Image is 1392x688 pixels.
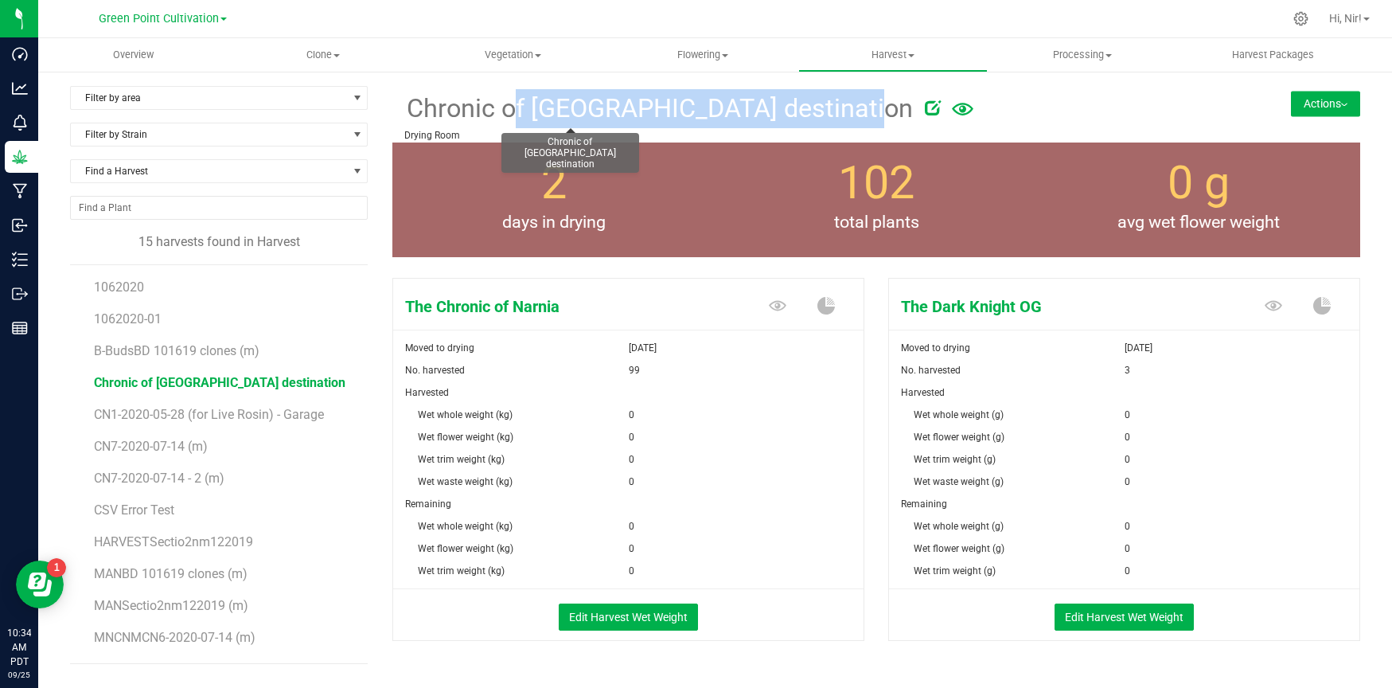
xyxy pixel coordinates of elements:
span: Filter by Strain [71,123,347,146]
div: Manage settings [1291,11,1311,26]
span: 0 [629,471,634,493]
span: [DATE] [629,337,657,359]
span: days in drying [392,210,715,236]
span: HARVESTSectio2nm122019 [94,534,253,549]
p: Drying Room [404,128,1187,143]
span: 2 [541,156,567,209]
iframe: Resource center [16,561,64,608]
span: Moved to drying [901,342,970,354]
span: Find a Harvest [71,160,347,182]
inline-svg: Dashboard [12,46,28,62]
span: Wet flower weight (g) [914,543,1004,554]
span: select [347,87,367,109]
span: Wet waste weight (g) [914,476,1004,487]
a: Processing [988,38,1178,72]
span: Wet waste weight (kg) [418,476,513,487]
span: Narnia reserve Harvest [94,662,220,677]
group-info-box: Average wet flower weight [1050,143,1348,257]
span: B-BudsBD 101619 clones (m) [94,343,259,358]
a: Clone [228,38,419,72]
span: 0 [1125,537,1130,560]
span: Wet whole weight (g) [914,521,1004,532]
span: CN1-2020-05-28 (for Live Rosin) - Garage [94,407,324,422]
span: Flowering [609,48,797,62]
inline-svg: Grow [12,149,28,165]
span: 0 [1125,404,1130,426]
span: [DATE] [1125,337,1152,359]
iframe: Resource center unread badge [47,558,66,577]
span: Green Point Cultivation [99,12,219,25]
inline-svg: Inventory [12,252,28,268]
div: Chronic of [GEOGRAPHIC_DATA] destination [508,136,633,170]
span: CSV Error Test [94,502,174,518]
span: Wet trim weight (kg) [418,454,505,465]
span: Chronic of [GEOGRAPHIC_DATA] destination [94,375,345,390]
span: Wet whole weight (kg) [418,521,513,532]
span: 0 [629,515,634,537]
span: Wet flower weight (kg) [418,432,513,443]
span: Processing [988,48,1177,62]
span: Wet trim weight (kg) [418,565,505,577]
span: Clone [229,48,418,62]
p: 10:34 AM PDT [7,626,31,669]
inline-svg: Analytics [12,80,28,96]
span: 0 [629,537,634,560]
a: Harvest Packages [1178,38,1368,72]
inline-svg: Manufacturing [12,183,28,199]
span: Overview [92,48,175,62]
inline-svg: Inbound [12,217,28,233]
span: CN7-2020-07-14 - 2 (m) [94,471,224,486]
span: avg wet flower weight [1038,210,1360,236]
span: 0 [629,560,634,582]
div: 15 harvests found in Harvest [70,233,368,252]
inline-svg: Monitoring [12,115,28,131]
span: 1062020-01 [94,311,162,326]
span: Moved to drying [405,342,474,354]
p: 09/25 [7,669,31,681]
span: Harvest [799,48,988,62]
button: Edit Harvest Wet Weight [559,604,698,631]
span: 0 [1125,560,1130,582]
group-info-box: Total number of plants [727,143,1026,257]
span: Remaining [405,498,451,510]
span: MANSectio2nm122019 (m) [94,598,248,613]
span: 3 [1125,359,1130,381]
span: Wet whole weight (kg) [418,409,513,420]
span: Filter by area [71,87,347,109]
span: 102 [838,156,914,209]
span: 0 [629,448,634,471]
span: 0 [1125,426,1130,448]
span: Chronic of [GEOGRAPHIC_DATA] destination [404,89,913,128]
span: Wet trim weight (g) [914,565,996,577]
span: 0 [629,404,634,426]
inline-svg: Reports [12,320,28,336]
span: Wet flower weight (g) [914,432,1004,443]
span: 99 [629,359,640,381]
inline-svg: Outbound [12,286,28,302]
input: NO DATA FOUND [71,197,367,219]
span: Harvested [901,387,945,398]
span: 0 [629,426,634,448]
span: Wet flower weight (kg) [418,543,513,554]
span: Remaining [901,498,947,510]
span: 1062020 [94,279,144,295]
span: No. harvested [405,365,465,376]
span: MANBD 101619 clones (m) [94,566,248,581]
span: Wet trim weight (g) [914,454,996,465]
span: Hi, Nir! [1329,12,1362,25]
span: Wet whole weight (g) [914,409,1004,420]
span: Vegetation [419,48,607,62]
a: Flowering [608,38,798,72]
group-info-box: Days in drying [404,143,703,257]
a: Overview [38,38,228,72]
span: MNCNMCN6-2020-07-14 (m) [94,630,255,645]
span: The Chronic of Narnia [393,295,706,319]
span: 0 [1125,471,1130,493]
button: Actions [1291,91,1360,116]
span: Harvest Packages [1211,48,1335,62]
span: 0 g [1168,156,1230,209]
span: 0 [1125,515,1130,537]
span: Harvested [405,387,449,398]
span: No. harvested [901,365,961,376]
